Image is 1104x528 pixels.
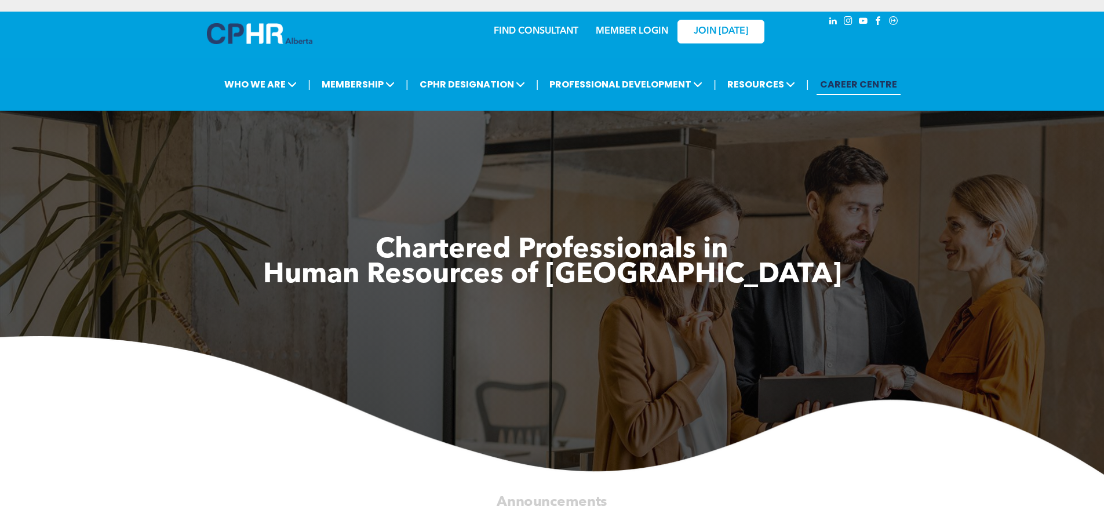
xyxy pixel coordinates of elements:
[806,72,809,96] li: |
[546,74,706,95] span: PROFESSIONAL DEVELOPMENT
[713,72,716,96] li: |
[376,236,728,264] span: Chartered Professionals in
[694,26,748,37] span: JOIN [DATE]
[596,27,668,36] a: MEMBER LOGIN
[842,14,855,30] a: instagram
[263,261,841,289] span: Human Resources of [GEOGRAPHIC_DATA]
[887,14,900,30] a: Social network
[872,14,885,30] a: facebook
[536,72,539,96] li: |
[817,74,901,95] a: CAREER CENTRE
[494,27,578,36] a: FIND CONSULTANT
[221,74,300,95] span: WHO WE ARE
[207,23,312,44] img: A blue and white logo for cp alberta
[308,72,311,96] li: |
[406,72,409,96] li: |
[318,74,398,95] span: MEMBERSHIP
[416,74,529,95] span: CPHR DESIGNATION
[677,20,764,43] a: JOIN [DATE]
[857,14,870,30] a: youtube
[497,494,607,508] span: Announcements
[724,74,799,95] span: RESOURCES
[827,14,840,30] a: linkedin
